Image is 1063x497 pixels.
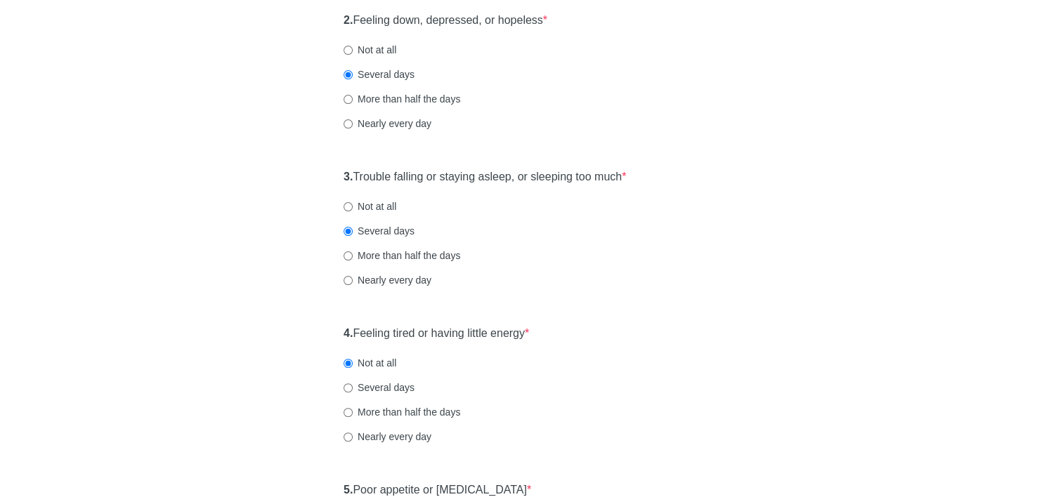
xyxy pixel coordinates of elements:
[344,13,547,29] label: Feeling down, depressed, or hopeless
[344,408,353,417] input: More than half the days
[344,432,353,442] input: Nearly every day
[344,67,415,81] label: Several days
[344,430,431,444] label: Nearly every day
[344,405,460,419] label: More than half the days
[344,383,353,392] input: Several days
[344,119,353,128] input: Nearly every day
[344,70,353,79] input: Several days
[344,199,396,213] label: Not at all
[344,46,353,55] input: Not at all
[344,95,353,104] input: More than half the days
[344,169,626,185] label: Trouble falling or staying asleep, or sleeping too much
[344,273,431,287] label: Nearly every day
[344,251,353,260] input: More than half the days
[344,327,353,339] strong: 4.
[344,227,353,236] input: Several days
[344,326,529,342] label: Feeling tired or having little energy
[344,359,353,368] input: Not at all
[344,202,353,211] input: Not at all
[344,117,431,131] label: Nearly every day
[344,276,353,285] input: Nearly every day
[344,380,415,395] label: Several days
[344,249,460,263] label: More than half the days
[344,171,353,183] strong: 3.
[344,224,415,238] label: Several days
[344,43,396,57] label: Not at all
[344,92,460,106] label: More than half the days
[344,356,396,370] label: Not at all
[344,14,353,26] strong: 2.
[344,484,353,496] strong: 5.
